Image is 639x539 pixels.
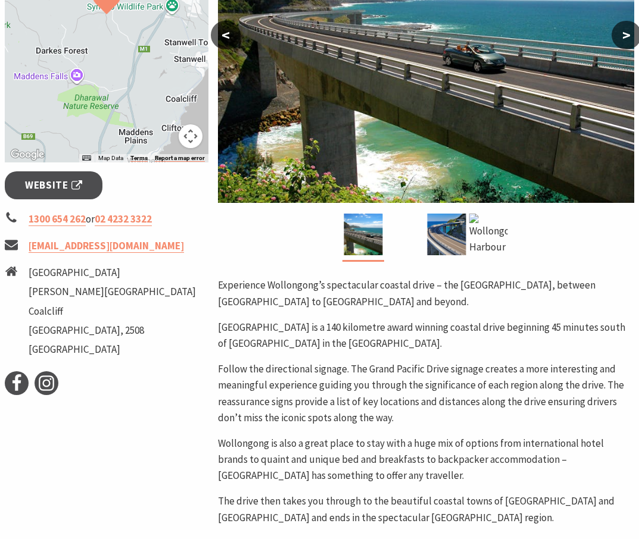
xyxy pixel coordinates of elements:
button: Map Data [98,154,123,162]
a: [EMAIL_ADDRESS][DOMAIN_NAME] [29,239,184,253]
li: [PERSON_NAME][GEOGRAPHIC_DATA] [29,284,196,300]
button: Keyboard shortcuts [82,154,91,162]
a: Terms (opens in new tab) [130,155,148,162]
a: 02 4232 3322 [95,212,152,226]
p: [GEOGRAPHIC_DATA] is a 140 kilometre award winning coastal drive beginning 45 minutes south of [G... [218,319,634,352]
li: [GEOGRAPHIC_DATA] [29,341,196,358]
p: Wollongong is also a great place to stay with a huge mix of options from international hotel bran... [218,435,634,484]
p: Follow the directional signage. The Grand Pacific Drive signage creates a more interesting and me... [218,361,634,426]
p: Experience Wollongong’s spectacular coastal drive – the [GEOGRAPHIC_DATA], between [GEOGRAPHIC_DA... [218,277,634,309]
img: Bald Hill [386,214,425,255]
li: or [5,211,208,227]
a: 1300 654 262 [29,212,86,226]
span: Website [25,177,82,193]
img: Sea Cliff Bridge [428,214,466,255]
a: Website [5,171,102,199]
button: < [211,21,241,49]
li: [GEOGRAPHIC_DATA], 2508 [29,322,196,339]
a: Open this area in Google Maps (opens a new window) [8,147,47,162]
a: Report a map error [155,155,205,162]
li: Coalcliff [29,303,196,319]
button: Map camera controls [179,124,202,148]
img: Grand Pacific Drive [344,214,383,255]
p: The drive then takes you through to the beautiful coastal towns of [GEOGRAPHIC_DATA] and [GEOGRAP... [218,493,634,525]
img: Google [8,147,47,162]
li: [GEOGRAPHIC_DATA] [29,265,196,281]
img: Wollongong Harbour [469,214,508,255]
